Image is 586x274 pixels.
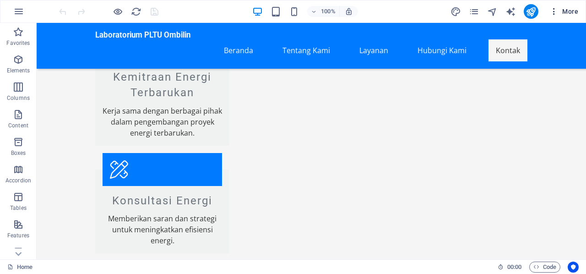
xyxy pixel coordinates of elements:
button: reload [130,6,141,17]
p: Boxes [11,149,26,157]
span: 00 00 [507,262,521,273]
h6: 100% [321,6,336,17]
i: On resize automatically adjust zoom level to fit chosen device. [345,7,353,16]
a: Click to cancel selection. Double-click to open Pages [7,262,33,273]
p: Content [8,122,28,129]
p: Accordion [5,177,31,184]
p: Tables [10,204,27,212]
span: More [549,7,578,16]
button: design [450,6,461,17]
button: publish [524,4,538,19]
p: Columns [7,94,30,102]
i: Reload page [131,6,141,17]
button: text_generator [505,6,516,17]
button: Usercentrics [568,262,579,273]
p: Elements [7,67,30,74]
span: Code [533,262,556,273]
button: More [546,4,582,19]
i: Navigator [487,6,498,17]
i: AI Writer [505,6,516,17]
button: Click here to leave preview mode and continue editing [112,6,123,17]
p: Favorites [6,39,30,47]
h6: Session time [498,262,522,273]
button: 100% [307,6,340,17]
button: pages [469,6,480,17]
button: Code [529,262,560,273]
i: Design (Ctrl+Alt+Y) [450,6,461,17]
i: Pages (Ctrl+Alt+S) [469,6,479,17]
p: Features [7,232,29,239]
span: : [514,263,515,270]
button: navigator [487,6,498,17]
